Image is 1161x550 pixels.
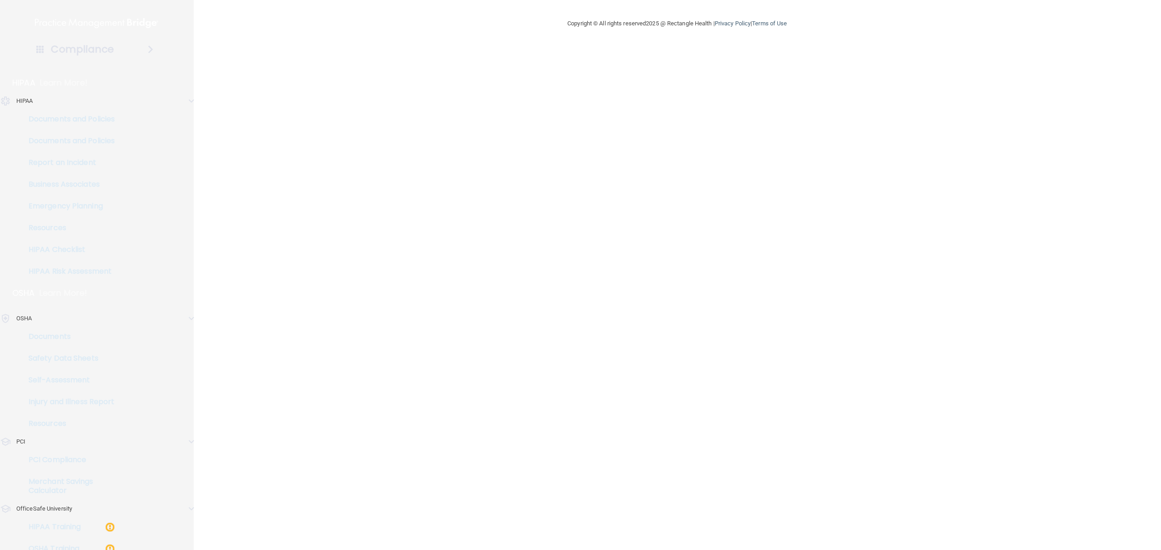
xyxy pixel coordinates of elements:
p: Safety Data Sheets [6,354,130,363]
img: PMB logo [35,14,158,32]
p: PCI [16,436,25,447]
p: HIPAA [16,96,33,106]
div: Copyright © All rights reserved 2025 @ Rectangle Health | | [512,9,843,38]
p: OSHA [16,313,32,324]
p: Documents and Policies [6,136,130,145]
p: Resources [6,223,130,232]
p: Merchant Savings Calculator [6,477,130,495]
p: OfficeSafe University [16,503,72,514]
p: Learn More! [40,77,88,88]
a: Privacy Policy [715,20,751,27]
p: Self-Assessment [6,376,130,385]
p: Report an Incident [6,158,130,167]
p: HIPAA Checklist [6,245,130,254]
p: HIPAA Training [6,522,81,531]
p: Emergency Planning [6,202,130,211]
p: Documents [6,332,130,341]
p: HIPAA [12,77,35,88]
a: Terms of Use [752,20,787,27]
p: HIPAA Risk Assessment [6,267,130,276]
p: PCI Compliance [6,455,130,464]
p: Resources [6,419,130,428]
p: Documents and Policies [6,115,130,124]
p: Learn More! [39,288,88,299]
p: Injury and Illness Report [6,397,130,406]
img: warning-circle.0cc9ac19.png [104,521,116,533]
h4: Compliance [51,43,114,56]
p: OSHA [12,288,35,299]
p: Business Associates [6,180,130,189]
